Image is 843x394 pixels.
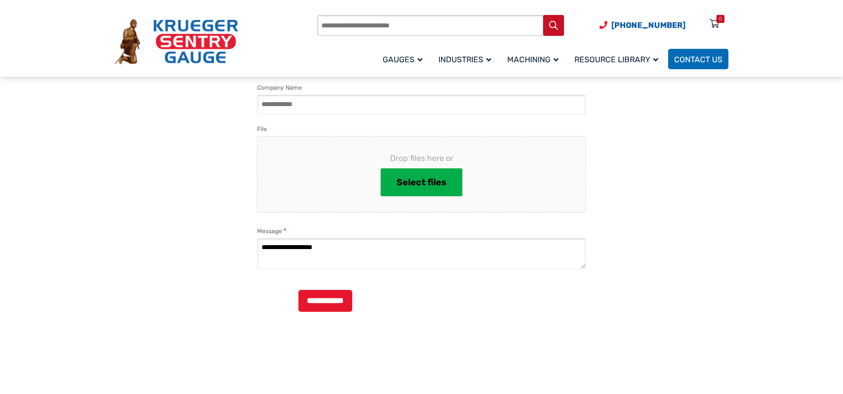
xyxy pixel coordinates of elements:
span: Drop files here or [274,152,569,164]
a: Industries [432,47,501,71]
span: Gauges [383,55,422,64]
span: Machining [507,55,559,64]
label: File [257,124,267,134]
a: Contact Us [668,49,728,69]
img: Krueger Sentry Gauge [115,19,238,65]
span: [PHONE_NUMBER] [611,20,686,30]
span: Resource Library [574,55,658,64]
div: 0 [719,15,722,23]
a: Phone Number (920) 434-8860 [599,19,686,31]
a: Gauges [377,47,432,71]
label: Message [257,226,286,236]
a: Resource Library [568,47,668,71]
a: Machining [501,47,568,71]
button: select files, file [381,168,462,196]
label: Company Name [257,83,302,93]
span: Industries [438,55,491,64]
span: Contact Us [674,55,722,64]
